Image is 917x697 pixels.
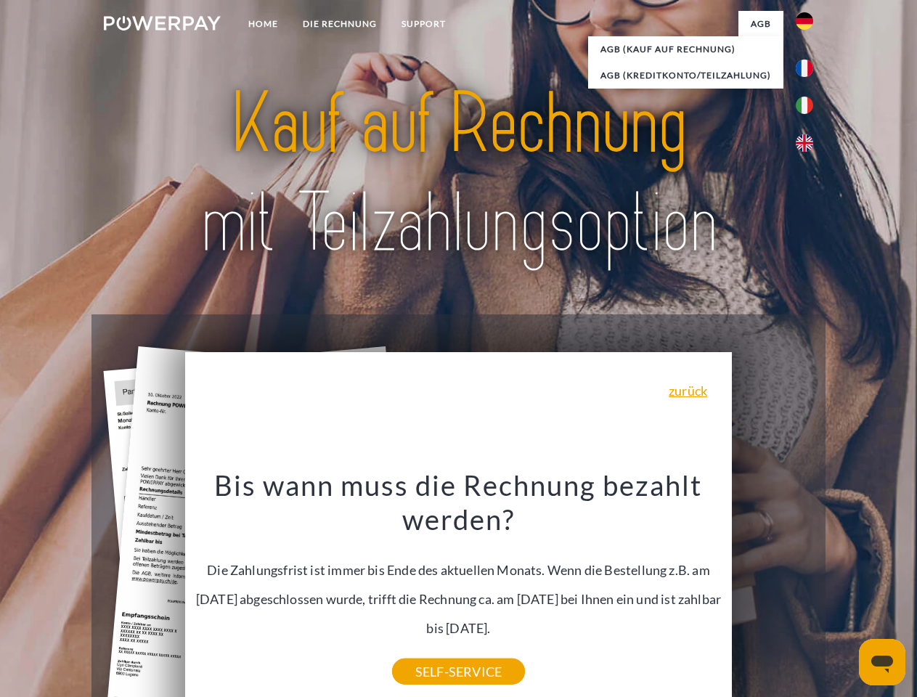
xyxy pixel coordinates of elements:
[389,11,458,37] a: SUPPORT
[194,468,724,672] div: Die Zahlungsfrist ist immer bis Ende des aktuellen Monats. Wenn die Bestellung z.B. am [DATE] abg...
[859,639,905,685] iframe: Schaltfläche zum Öffnen des Messaging-Fensters
[104,16,221,30] img: logo-powerpay-white.svg
[194,468,724,537] h3: Bis wann muss die Rechnung bezahlt werden?
[588,36,783,62] a: AGB (Kauf auf Rechnung)
[588,62,783,89] a: AGB (Kreditkonto/Teilzahlung)
[796,134,813,152] img: en
[738,11,783,37] a: agb
[392,659,525,685] a: SELF-SERVICE
[290,11,389,37] a: DIE RECHNUNG
[796,12,813,30] img: de
[796,60,813,77] img: fr
[669,384,707,397] a: zurück
[139,70,778,278] img: title-powerpay_de.svg
[236,11,290,37] a: Home
[796,97,813,114] img: it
